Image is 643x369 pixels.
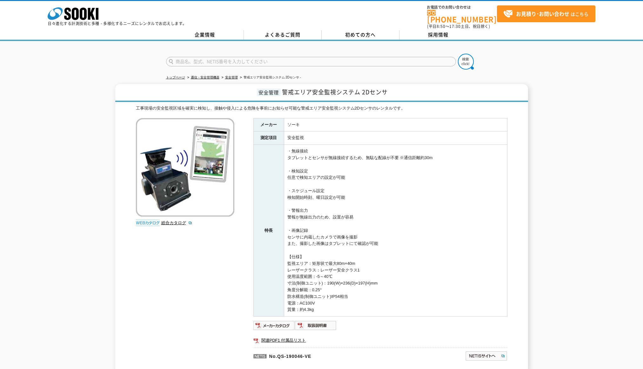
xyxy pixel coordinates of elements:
a: お見積り･お問い合わせはこちら [497,5,595,22]
img: NETISサイトへ [465,351,507,361]
th: 特長 [253,145,284,317]
strong: お見積り･お問い合わせ [516,10,569,17]
a: よくあるご質問 [244,30,322,40]
span: 安全管理 [257,89,280,96]
th: 測定項目 [253,131,284,145]
a: トップページ [166,76,185,79]
img: 取扱説明書 [295,320,337,331]
th: メーカー [253,118,284,131]
span: (平日 ～ 土日、祝日除く) [427,23,490,29]
a: 総合カタログ [161,220,192,225]
span: はこちら [503,9,588,19]
a: [PHONE_NUMBER] [427,10,497,23]
td: ・無線接続 タブレットとセンサが無線接続するため、無駄な配線が不要 ※通信距離約30m ・検知設定 任意で検知エリアの設定が可能 ・スケジュール設定 検知開始時刻、曜日設定が可能 ・警報出力 警... [284,145,507,317]
div: 工事現場の安全監視区域を確実に検知し、接触や侵入による危険を事前にお知らせ可能な警戒エリア安全監視システム2Dセンサのレンタルです。 [136,105,507,112]
td: 安全監視 [284,131,507,145]
img: メーカーカタログ [253,320,295,331]
input: 商品名、型式、NETIS番号を入力してください [166,57,456,66]
a: 安全管理 [225,76,238,79]
a: メーカーカタログ [253,325,295,329]
span: 初めての方へ [345,31,376,38]
a: 初めての方へ [322,30,399,40]
img: 警戒エリア安全監視システム 2Dセンサ - [136,118,234,217]
td: ソーキ [284,118,507,131]
p: 日々進化する計測技術と多種・多様化するニーズにレンタルでお応えします。 [48,22,187,25]
a: 通信・安全管理機器 [191,76,219,79]
a: 採用情報 [399,30,477,40]
span: 17:30 [449,23,461,29]
span: 8:50 [437,23,445,29]
p: No.QS-190046-VE [253,348,404,363]
span: お電話でのお問い合わせは [427,5,497,9]
img: btn_search.png [458,54,474,70]
img: webカタログ [136,220,160,226]
a: 取扱説明書 [295,325,337,329]
a: 関連PDF1 付属品リスト [253,336,507,345]
a: 企業情報 [166,30,244,40]
li: 警戒エリア安全監視システム 2Dセンサ - [239,74,301,81]
span: 警戒エリア安全監視システム 2Dセンサ [282,88,388,96]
